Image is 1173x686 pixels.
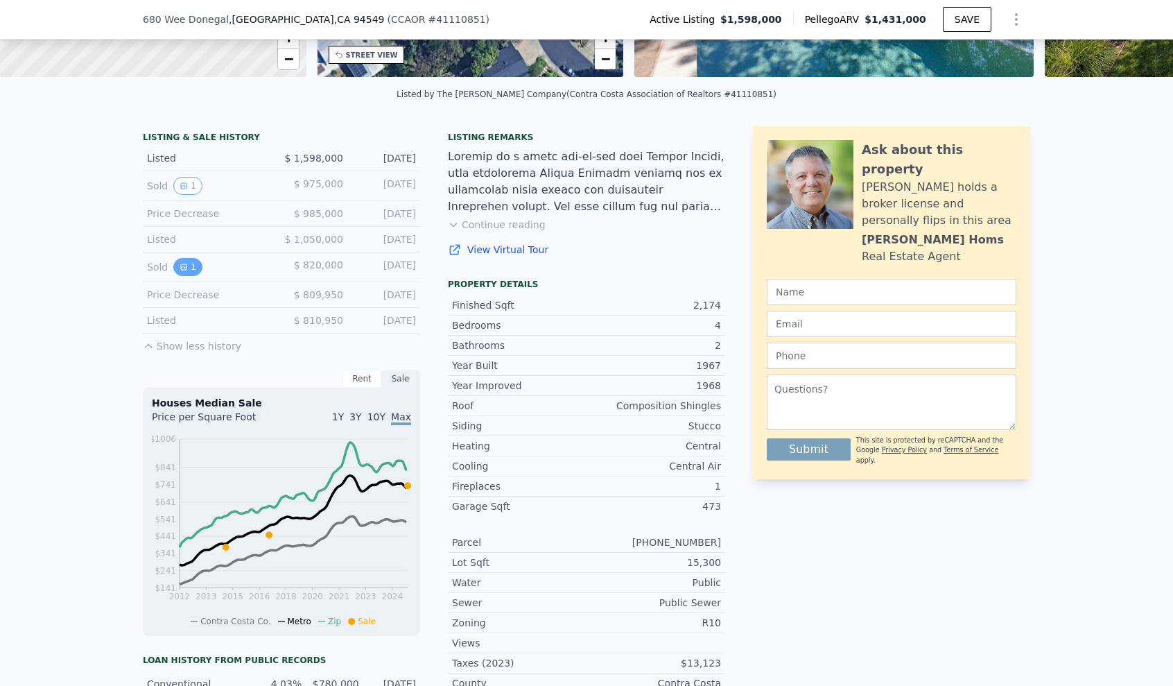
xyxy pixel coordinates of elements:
[275,592,297,601] tspan: 2018
[586,338,721,352] div: 2
[302,592,323,601] tspan: 2020
[155,583,176,593] tspan: $141
[428,14,486,25] span: # 41110851
[152,410,281,432] div: Price per Square Foot
[452,535,586,549] div: Parcel
[767,279,1016,305] input: Name
[147,258,270,276] div: Sold
[328,617,341,626] span: Zip
[586,439,721,453] div: Central
[452,479,586,493] div: Fireplaces
[720,12,782,26] span: $1,598,000
[229,12,384,26] span: , [GEOGRAPHIC_DATA]
[284,153,343,164] span: $ 1,598,000
[452,439,586,453] div: Heating
[155,515,176,524] tspan: $541
[767,311,1016,337] input: Email
[586,379,721,393] div: 1968
[448,132,725,143] div: Listing remarks
[448,218,546,232] button: Continue reading
[332,411,344,422] span: 1Y
[358,617,376,626] span: Sale
[391,14,426,25] span: CCAOR
[586,419,721,433] div: Stucco
[354,207,416,221] div: [DATE]
[448,279,725,290] div: Property details
[862,140,1016,179] div: Ask about this property
[155,566,176,576] tspan: $241
[452,556,586,569] div: Lot Sqft
[349,411,361,422] span: 3Y
[452,318,586,332] div: Bedrooms
[943,7,991,32] button: SAVE
[222,592,243,601] tspan: 2015
[147,207,270,221] div: Price Decrease
[862,248,961,265] div: Real Estate Agent
[767,343,1016,369] input: Phone
[354,151,416,165] div: [DATE]
[452,499,586,513] div: Garage Sqft
[586,616,721,630] div: R10
[452,379,586,393] div: Year Improved
[882,446,927,454] a: Privacy Policy
[595,49,616,69] a: Zoom out
[284,50,293,67] span: −
[195,592,217,601] tspan: 2013
[200,617,270,626] span: Contra Costa Co.
[147,177,270,195] div: Sold
[452,359,586,372] div: Year Built
[650,12,720,26] span: Active Listing
[862,232,1004,248] div: [PERSON_NAME] Homs
[767,438,851,461] button: Submit
[294,289,343,300] span: $ 809,950
[856,436,1016,465] div: This site is protected by reCAPTCHA and the Google and apply.
[147,288,270,302] div: Price Decrease
[382,592,403,601] tspan: 2024
[381,370,420,388] div: Sale
[150,434,176,444] tspan: $1006
[864,14,926,25] span: $1,431,000
[354,258,416,276] div: [DATE]
[354,288,416,302] div: [DATE]
[586,359,721,372] div: 1967
[288,617,311,626] span: Metro
[452,459,586,473] div: Cooling
[586,556,721,569] div: 15,300
[342,370,381,388] div: Rent
[452,419,586,433] div: Siding
[452,338,586,352] div: Bathrooms
[155,497,176,507] tspan: $641
[152,396,411,410] div: Houses Median Sale
[448,148,725,215] div: Loremip do s ametc adi-el-sed doei Tempor Incidi, utla etdolorema Aliqua Enimadm veniamq nos ex u...
[388,12,490,26] div: ( )
[143,132,420,146] div: LISTING & SALE HISTORY
[284,234,343,245] span: $ 1,050,000
[294,208,343,219] span: $ 985,000
[586,656,721,670] div: $13,123
[354,232,416,246] div: [DATE]
[586,459,721,473] div: Central Air
[448,243,725,257] a: View Virtual Tour
[586,479,721,493] div: 1
[173,177,202,195] button: View historical data
[586,298,721,312] div: 2,174
[249,592,270,601] tspan: 2016
[452,616,586,630] div: Zoning
[452,656,586,670] div: Taxes (2023)
[355,592,376,601] tspan: 2023
[147,232,270,246] div: Listed
[334,14,385,25] span: , CA 94549
[143,12,229,26] span: 680 Wee Donegal
[147,314,270,327] div: Listed
[586,318,721,332] div: 4
[346,50,398,60] div: STREET VIEW
[155,531,176,541] tspan: $441
[397,89,776,99] div: Listed by The [PERSON_NAME] Company (Contra Costa Association of Realtors #41110851)
[278,49,299,69] a: Zoom out
[862,179,1016,229] div: [PERSON_NAME] holds a broker license and personally flips in this area
[452,596,586,610] div: Sewer
[586,596,721,610] div: Public Sewer
[143,334,241,353] button: Show less history
[586,576,721,590] div: Public
[586,499,721,513] div: 473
